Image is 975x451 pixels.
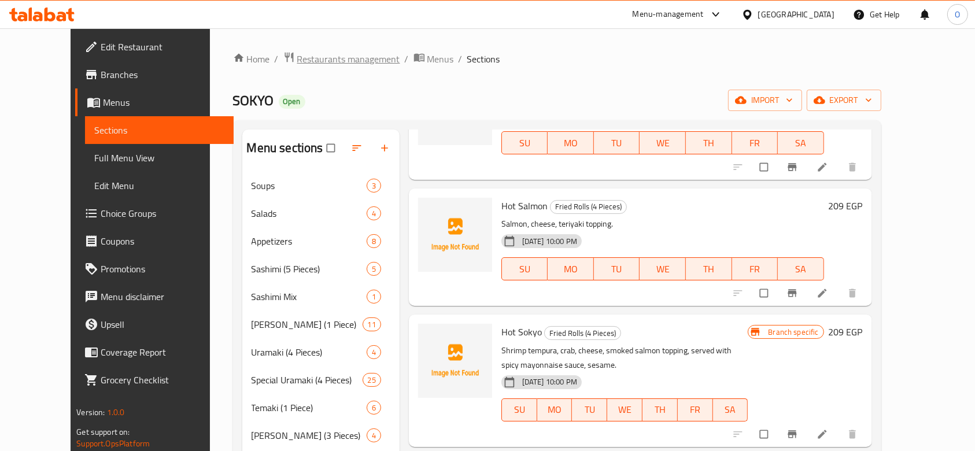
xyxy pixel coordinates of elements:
button: delete [840,280,867,306]
span: [PERSON_NAME] (3 Pieces) [252,428,367,442]
li: / [459,52,463,66]
button: WE [607,398,642,422]
button: SU [501,131,548,154]
span: Special Uramaki (4 Pieces) [252,373,363,387]
button: SU [501,257,548,280]
button: Branch-specific-item [780,280,807,306]
button: import [728,90,802,111]
span: Sections [467,52,500,66]
div: Sashimi Mix1 [242,283,400,310]
span: 8 [367,236,381,247]
div: Oshi Sushi (3 Pieces) [252,428,367,442]
button: FR [678,398,713,422]
span: Upsell [101,317,224,331]
span: [DATE] 10:00 PM [518,376,582,387]
a: Edit menu item [817,287,830,299]
span: Fried Rolls (4 Pieces) [551,200,626,213]
nav: breadcrumb [233,51,881,66]
div: items [367,262,381,276]
button: MO [548,257,594,280]
button: TH [686,257,732,280]
span: Grocery Checklist [101,373,224,387]
a: Promotions [75,255,234,283]
div: items [367,290,381,304]
button: TH [642,398,678,422]
span: SA [718,401,744,418]
div: Appetizers8 [242,227,400,255]
span: Branches [101,68,224,82]
span: FR [682,401,708,418]
span: 25 [363,375,381,386]
span: SU [507,135,543,151]
h6: 209 EGP [829,198,863,214]
button: SA [778,131,824,154]
span: Coverage Report [101,345,224,359]
div: Nigiri Sushi (1 Piece) [252,317,363,331]
a: Menus [413,51,454,66]
div: Temaki (1 Piece) [252,401,367,415]
button: WE [640,131,686,154]
span: Sashimi (5 Pieces) [252,262,367,276]
span: MO [552,135,589,151]
button: WE [640,257,686,280]
button: TH [686,131,732,154]
span: 3 [367,180,381,191]
span: Edit Menu [94,179,224,193]
span: SA [782,261,819,278]
span: Soups [252,179,367,193]
button: FR [732,257,778,280]
img: Hot Sokyo [418,324,492,398]
li: / [275,52,279,66]
span: Select to update [753,156,777,178]
div: Soups3 [242,172,400,199]
a: Full Menu View [85,144,234,172]
span: Coupons [101,234,224,248]
span: Restaurants management [297,52,400,66]
button: SU [501,398,537,422]
span: Sort sections [344,135,372,161]
span: TU [599,261,636,278]
a: Branches [75,61,234,88]
span: 4 [367,430,381,441]
span: TH [690,261,727,278]
button: Add section [372,135,400,161]
span: Menu disclaimer [101,290,224,304]
span: Get support on: [76,424,130,439]
span: SOKYO [233,87,274,113]
div: items [367,401,381,415]
div: Fried Rolls (4 Pieces) [550,200,627,214]
a: Edit Menu [85,172,234,199]
a: Restaurants management [283,51,400,66]
span: MO [542,401,568,418]
button: MO [537,398,573,422]
span: 6 [367,402,381,413]
span: Full Menu View [94,151,224,165]
h6: 209 EGP [829,324,863,340]
span: [PERSON_NAME] (1 Piece) [252,317,363,331]
span: WE [612,401,638,418]
a: Home [233,52,270,66]
a: Grocery Checklist [75,366,234,394]
a: Upsell [75,310,234,338]
span: 4 [367,208,381,219]
div: [PERSON_NAME] (3 Pieces)4 [242,422,400,449]
div: items [363,373,381,387]
div: Appetizers [252,234,367,248]
span: Select to update [753,423,777,445]
span: Branch specific [763,327,823,338]
span: Select all sections [320,137,344,159]
div: Open [279,95,305,109]
span: Menus [427,52,454,66]
span: 1.0.0 [107,405,125,420]
a: Edit menu item [817,428,830,440]
span: MO [552,261,589,278]
span: O [955,8,960,21]
button: TU [594,257,640,280]
div: Uramaki (4 Pieces)4 [242,338,400,366]
span: Hot Sokyo [501,323,542,341]
img: Hot Salmon [418,198,492,272]
span: TU [577,401,603,418]
span: Choice Groups [101,206,224,220]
